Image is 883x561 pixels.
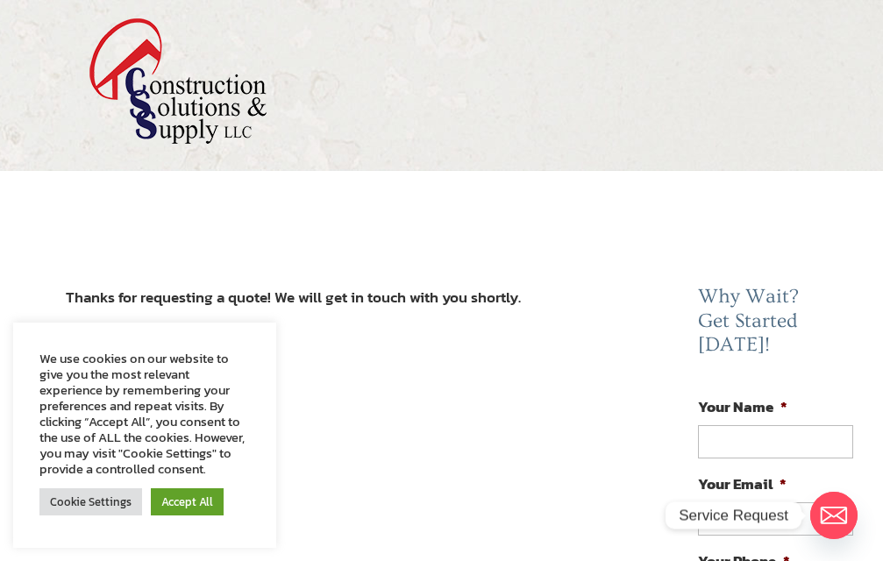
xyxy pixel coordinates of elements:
label: Your Name [698,397,787,416]
h2: Why Wait? Get Started [DATE]! [698,285,866,366]
div: We use cookies on our website to give you the most relevant experience by remembering your prefer... [39,351,250,477]
a: Email [810,492,858,539]
a: Accept All [151,488,224,515]
img: logo [89,18,267,145]
label: Your Email [698,474,787,494]
div: Thanks for requesting a quote! We will get in touch with you shortly. [66,285,590,310]
a: Cookie Settings [39,488,142,515]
